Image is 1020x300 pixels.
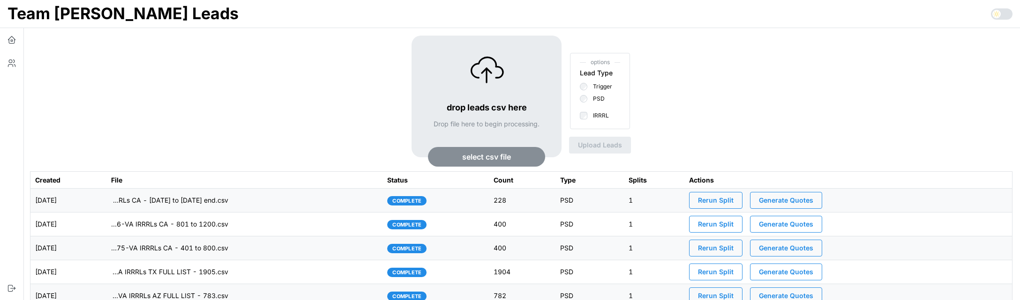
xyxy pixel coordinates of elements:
[555,236,624,260] td: PSD
[750,240,822,256] button: Generate Quotes
[392,197,421,205] span: complete
[489,189,555,212] td: 228
[111,267,228,277] p: imports/[PERSON_NAME]/1757527362096-+VA IRRRLs TX FULL LIST - 1905.csv
[111,220,228,229] p: imports/[PERSON_NAME]/1757528232266-VA IRRRLs CA - 801 to 1200.csv
[580,58,620,67] span: options
[578,137,622,153] span: Upload Leads
[698,192,734,208] span: Rerun Split
[428,147,545,167] button: select csv file
[689,240,742,256] button: Rerun Split
[750,192,822,209] button: Generate Quotes
[30,172,107,189] th: Created
[30,189,107,212] td: [DATE]
[392,268,421,277] span: complete
[587,112,609,119] label: IRRRL
[698,240,734,256] span: Rerun Split
[489,172,555,189] th: Count
[489,236,555,260] td: 400
[750,216,822,233] button: Generate Quotes
[555,260,624,284] td: PSD
[698,264,734,280] span: Rerun Split
[462,147,511,166] span: select csv file
[689,263,742,280] button: Rerun Split
[555,189,624,212] td: PSD
[580,68,613,78] div: Lead Type
[587,83,612,90] label: Trigger
[555,212,624,236] td: PSD
[382,172,489,189] th: Status
[111,196,228,205] p: imports/[PERSON_NAME]/1757528542275-VA IRRRLs CA - [DATE] to [DATE] end.csv
[392,220,421,229] span: complete
[689,216,742,233] button: Rerun Split
[624,260,684,284] td: 1
[555,172,624,189] th: Type
[587,95,605,102] label: PSD
[759,192,813,208] span: Generate Quotes
[489,260,555,284] td: 1904
[569,137,631,154] button: Upload Leads
[750,263,822,280] button: Generate Quotes
[30,236,107,260] td: [DATE]
[759,264,813,280] span: Generate Quotes
[759,216,813,232] span: Generate Quotes
[689,192,742,209] button: Rerun Split
[684,172,1012,189] th: Actions
[759,240,813,256] span: Generate Quotes
[7,3,239,24] h1: Team [PERSON_NAME] Leads
[30,212,107,236] td: [DATE]
[392,244,421,253] span: complete
[30,260,107,284] td: [DATE]
[624,212,684,236] td: 1
[698,216,734,232] span: Rerun Split
[106,172,382,189] th: File
[624,172,684,189] th: Splits
[624,236,684,260] td: 1
[489,212,555,236] td: 400
[624,189,684,212] td: 1
[111,243,228,253] p: imports/[PERSON_NAME]/1757527944775-VA IRRRLs CA - 401 to 800.csv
